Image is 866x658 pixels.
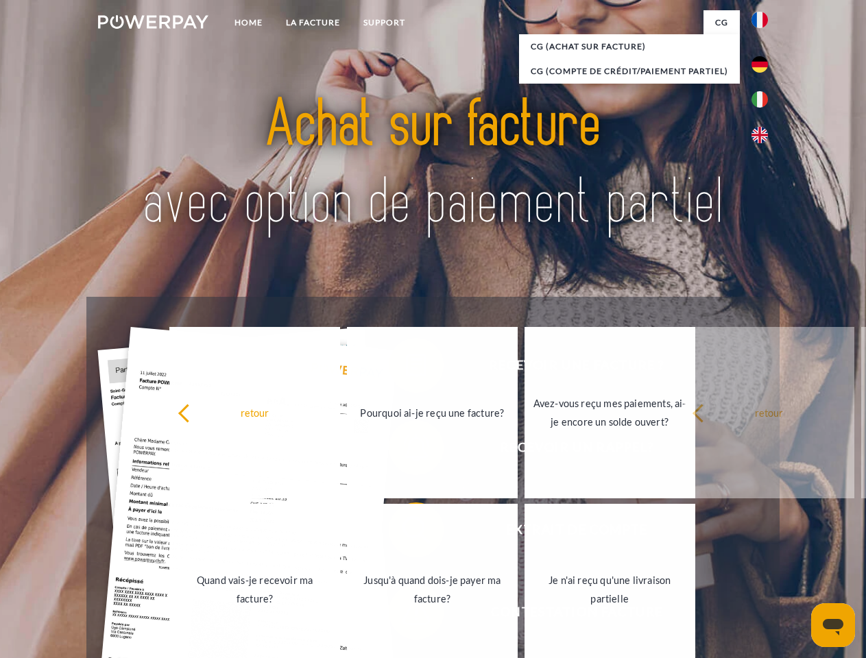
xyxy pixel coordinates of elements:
[274,10,352,35] a: LA FACTURE
[751,56,768,73] img: de
[703,10,740,35] a: CG
[525,327,695,498] a: Avez-vous reçu mes paiements, ai-je encore un solde ouvert?
[178,571,332,608] div: Quand vais-je recevoir ma facture?
[533,394,687,431] div: Avez-vous reçu mes paiements, ai-je encore un solde ouvert?
[178,403,332,422] div: retour
[692,403,846,422] div: retour
[811,603,855,647] iframe: Bouton de lancement de la fenêtre de messagerie
[98,15,208,29] img: logo-powerpay-white.svg
[355,571,509,608] div: Jusqu'à quand dois-je payer ma facture?
[355,403,509,422] div: Pourquoi ai-je reçu une facture?
[352,10,417,35] a: Support
[533,571,687,608] div: Je n'ai reçu qu'une livraison partielle
[131,66,735,263] img: title-powerpay_fr.svg
[751,91,768,108] img: it
[223,10,274,35] a: Home
[751,127,768,143] img: en
[751,12,768,28] img: fr
[519,34,740,59] a: CG (achat sur facture)
[519,59,740,84] a: CG (Compte de crédit/paiement partiel)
